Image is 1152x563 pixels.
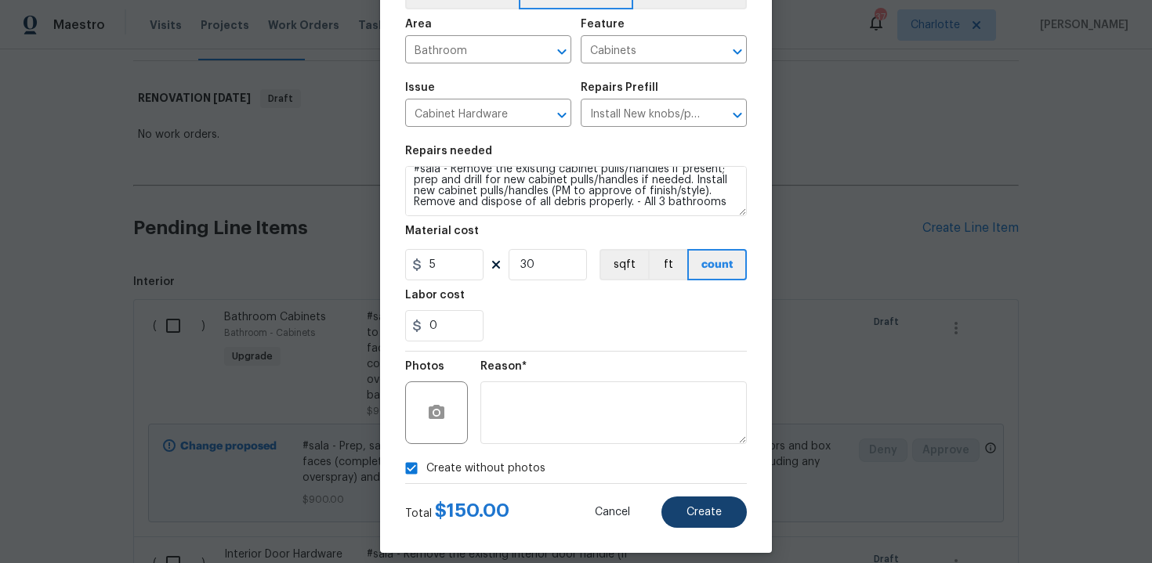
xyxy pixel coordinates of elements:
h5: Material cost [405,226,479,236]
button: Open [726,104,748,126]
h5: Repairs Prefill [581,82,658,93]
span: $ 150.00 [435,501,509,520]
div: Total [405,503,509,521]
button: ft [648,249,687,280]
button: count [687,249,747,280]
textarea: #sala - Remove the existing cabinet pulls/handles if present; prep and drill for new cabinet pull... [405,166,747,216]
h5: Reason* [480,361,527,372]
span: Cancel [595,507,630,518]
h5: Feature [581,19,625,30]
span: Create [686,507,722,518]
button: Create [661,496,747,528]
button: Open [551,41,573,63]
h5: Labor cost [405,290,465,301]
h5: Photos [405,361,444,372]
span: Create without photos [426,460,545,477]
button: Open [551,104,573,126]
button: sqft [600,249,648,280]
h5: Area [405,19,432,30]
h5: Issue [405,82,435,93]
h5: Repairs needed [405,146,492,157]
button: Open [726,41,748,63]
button: Cancel [570,496,655,528]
